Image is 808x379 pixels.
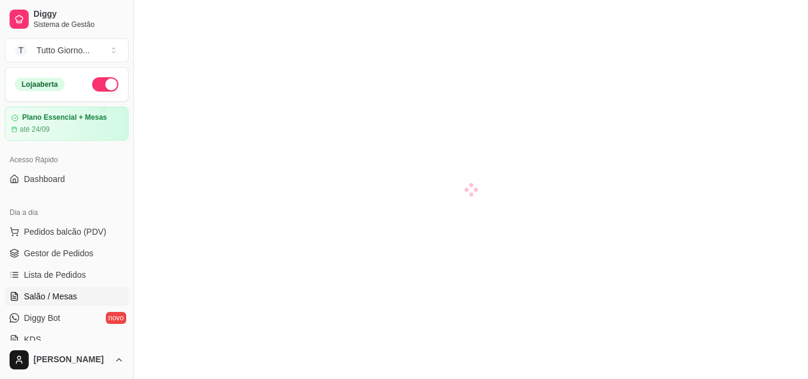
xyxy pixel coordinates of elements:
a: Lista de Pedidos [5,265,129,284]
a: DiggySistema de Gestão [5,5,129,34]
button: Alterar Status [92,77,118,92]
span: Lista de Pedidos [24,269,86,281]
article: até 24/09 [20,125,50,134]
button: Select a team [5,38,129,62]
span: Diggy Bot [24,312,60,324]
div: Loja aberta [15,78,65,91]
a: Diggy Botnovo [5,308,129,328]
article: Plano Essencial + Mesas [22,113,107,122]
a: Gestor de Pedidos [5,244,129,263]
span: Sistema de Gestão [33,20,124,29]
div: Dia a dia [5,203,129,222]
span: KDS [24,333,41,345]
span: [PERSON_NAME] [33,354,109,365]
a: Dashboard [5,169,129,189]
a: KDS [5,330,129,349]
div: Acesso Rápido [5,150,129,169]
span: Diggy [33,9,124,20]
a: Plano Essencial + Mesasaté 24/09 [5,107,129,141]
span: Dashboard [24,173,65,185]
span: Gestor de Pedidos [24,247,93,259]
button: Pedidos balcão (PDV) [5,222,129,241]
span: Salão / Mesas [24,290,77,302]
span: T [15,44,27,56]
div: Tutto Giorno ... [36,44,90,56]
button: [PERSON_NAME] [5,345,129,374]
a: Salão / Mesas [5,287,129,306]
span: Pedidos balcão (PDV) [24,226,106,238]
